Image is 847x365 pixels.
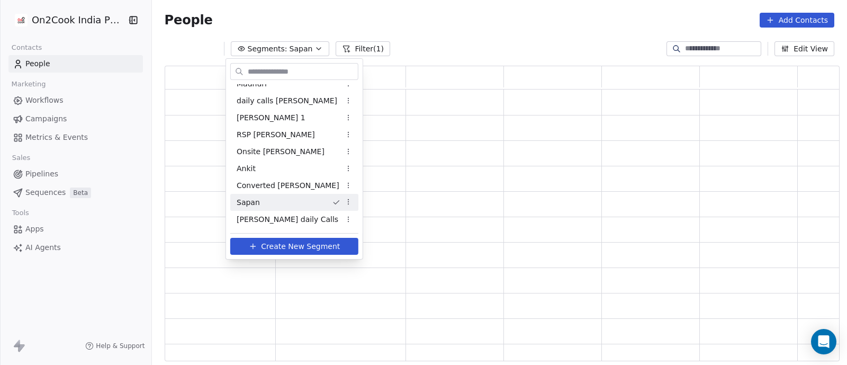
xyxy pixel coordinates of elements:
[237,197,260,208] span: Sapan
[237,180,339,191] span: Converted [PERSON_NAME]
[237,129,315,140] span: RSP [PERSON_NAME]
[237,214,338,225] span: [PERSON_NAME] daily Calls
[237,146,325,157] span: Onsite [PERSON_NAME]
[230,238,358,255] button: Create New Segment
[237,163,256,174] span: Ankit
[261,241,340,252] span: Create New Segment
[237,112,305,123] span: [PERSON_NAME] 1
[237,95,337,106] span: daily calls [PERSON_NAME]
